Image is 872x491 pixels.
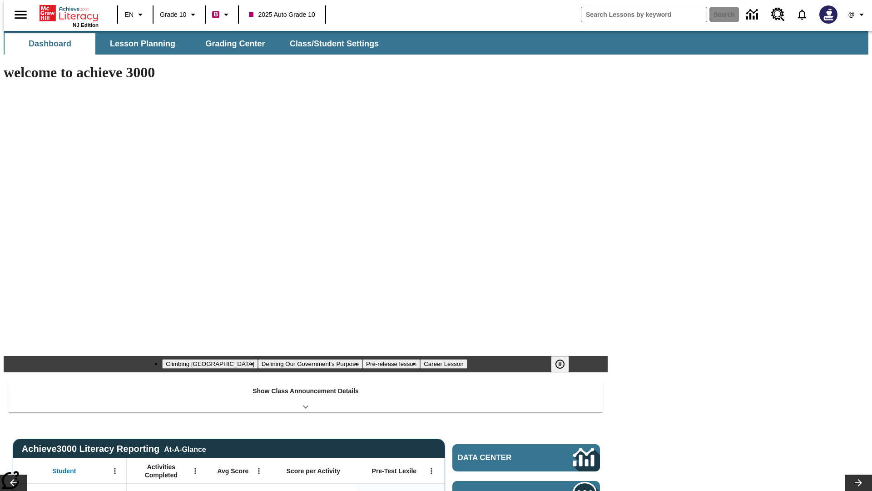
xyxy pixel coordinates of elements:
div: SubNavbar [4,33,387,55]
div: Pause [551,356,578,372]
button: Class/Student Settings [282,33,386,55]
button: Open Menu [425,464,438,478]
button: Slide 1 Climbing Mount Tai [162,359,258,369]
div: Show Class Announcement Details [8,381,603,412]
button: Open Menu [252,464,266,478]
button: Slide 2 Defining Our Government's Purpose [258,359,362,369]
button: Grading Center [190,33,281,55]
button: Open side menu [7,1,34,28]
span: Data Center [458,453,543,462]
button: Lesson Planning [97,33,188,55]
input: search field [581,7,707,22]
div: Home [40,3,99,28]
img: Avatar [819,5,837,24]
span: B [213,9,218,20]
a: Data Center [741,2,766,27]
a: Notifications [790,3,814,26]
button: Boost Class color is violet red. Change class color [208,6,235,23]
button: Lesson carousel, Next [845,475,872,491]
span: 2025 Auto Grade 10 [249,10,315,20]
a: Resource Center, Will open in new tab [766,2,790,27]
span: EN [125,10,134,20]
span: Activities Completed [131,463,191,479]
div: SubNavbar [4,31,868,55]
button: Select a new avatar [814,3,843,26]
button: Slide 3 Pre-release lesson [362,359,420,369]
span: Achieve3000 Literacy Reporting [22,444,206,454]
a: Data Center [452,444,600,471]
span: NJ Edition [73,22,99,28]
p: Show Class Announcement Details [253,386,359,396]
span: Student [52,467,76,475]
span: Pre-Test Lexile [372,467,417,475]
button: Grade: Grade 10, Select a grade [156,6,202,23]
button: Language: EN, Select a language [121,6,150,23]
button: Profile/Settings [843,6,872,23]
button: Slide 4 Career Lesson [420,359,467,369]
span: Score per Activity [287,467,341,475]
a: Home [40,4,99,22]
h1: welcome to achieve 3000 [4,64,608,81]
button: Pause [551,356,569,372]
span: Grade 10 [160,10,186,20]
button: Open Menu [108,464,122,478]
span: Avg Score [217,467,248,475]
button: Open Menu [188,464,202,478]
button: Dashboard [5,33,95,55]
span: @ [848,10,854,20]
div: At-A-Glance [164,444,206,454]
